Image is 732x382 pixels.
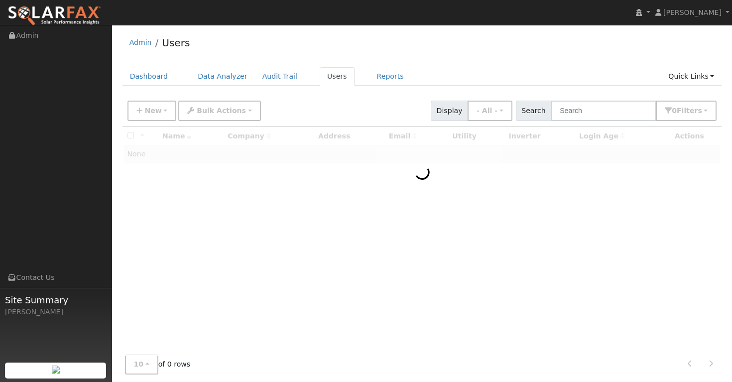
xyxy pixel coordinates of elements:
[5,293,107,307] span: Site Summary
[190,67,255,86] a: Data Analyzer
[677,107,702,115] span: Filter
[125,354,158,375] button: 10
[127,101,177,121] button: New
[468,101,512,121] button: - All -
[656,101,717,121] button: 0Filters
[144,107,161,115] span: New
[320,67,355,86] a: Users
[431,101,468,121] span: Display
[125,354,191,375] span: of 0 rows
[663,8,722,16] span: [PERSON_NAME]
[5,307,107,317] div: [PERSON_NAME]
[52,366,60,374] img: retrieve
[197,107,246,115] span: Bulk Actions
[7,5,101,26] img: SolarFax
[369,67,411,86] a: Reports
[255,67,305,86] a: Audit Trail
[162,37,190,49] a: Users
[122,67,176,86] a: Dashboard
[661,67,722,86] a: Quick Links
[129,38,152,46] a: Admin
[698,107,702,115] span: s
[551,101,656,121] input: Search
[134,360,144,368] span: 10
[178,101,260,121] button: Bulk Actions
[516,101,551,121] span: Search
